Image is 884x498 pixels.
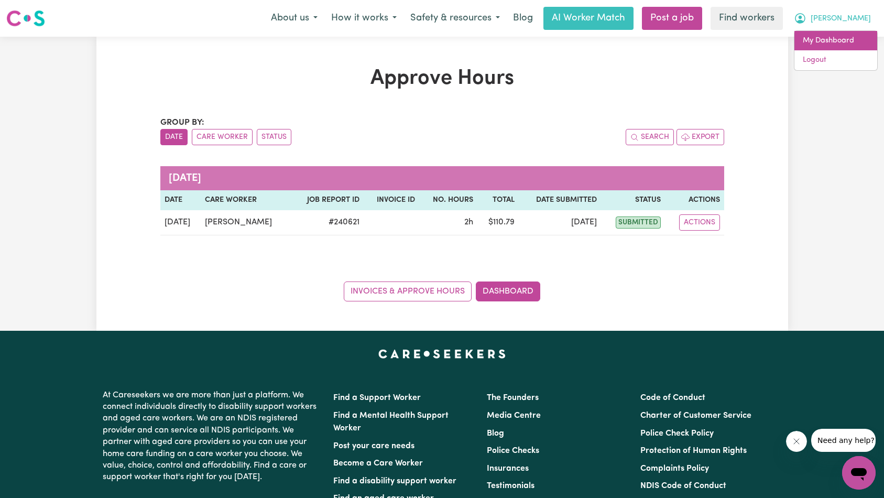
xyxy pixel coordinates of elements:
[601,190,665,210] th: Status
[616,216,661,229] span: submitted
[403,7,507,29] button: Safety & resources
[640,447,747,455] a: Protection of Human Rights
[464,218,473,226] span: 2 hours
[6,6,45,30] a: Careseekers logo
[378,350,506,358] a: Careseekers home page
[665,190,724,210] th: Actions
[333,477,456,485] a: Find a disability support worker
[291,190,364,210] th: Job Report ID
[160,118,204,127] span: Group by:
[711,7,783,30] a: Find workers
[626,129,674,145] button: Search
[160,129,188,145] button: sort invoices by date
[842,456,876,490] iframe: Button to launch messaging window
[477,210,519,235] td: $ 110.79
[333,394,421,402] a: Find a Support Worker
[487,394,539,402] a: The Founders
[201,190,291,210] th: Care worker
[477,190,519,210] th: Total
[487,429,504,438] a: Blog
[519,210,602,235] td: [DATE]
[476,282,540,301] a: Dashboard
[160,166,724,190] caption: [DATE]
[640,394,705,402] a: Code of Conduct
[794,31,877,51] a: My Dashboard
[6,9,45,28] img: Careseekers logo
[160,66,724,91] h1: Approve Hours
[333,459,423,468] a: Become a Care Worker
[679,214,720,231] button: Actions
[419,190,477,210] th: No. Hours
[811,13,871,25] span: [PERSON_NAME]
[640,429,714,438] a: Police Check Policy
[519,190,602,210] th: Date Submitted
[794,30,878,71] div: My Account
[640,464,709,473] a: Complaints Policy
[794,50,877,70] a: Logout
[543,7,634,30] a: AI Worker Match
[264,7,324,29] button: About us
[160,190,201,210] th: Date
[487,464,529,473] a: Insurances
[676,129,724,145] button: Export
[364,190,419,210] th: Invoice ID
[160,210,201,235] td: [DATE]
[640,412,751,420] a: Charter of Customer Service
[192,129,253,145] button: sort invoices by care worker
[640,482,726,490] a: NDIS Code of Conduct
[487,412,541,420] a: Media Centre
[787,7,878,29] button: My Account
[333,412,449,432] a: Find a Mental Health Support Worker
[487,447,539,455] a: Police Checks
[291,210,364,235] td: # 240621
[487,482,534,490] a: Testimonials
[333,442,414,450] a: Post your care needs
[201,210,291,235] td: [PERSON_NAME]
[257,129,291,145] button: sort invoices by paid status
[811,429,876,452] iframe: Message from company
[642,7,702,30] a: Post a job
[324,7,403,29] button: How it works
[344,282,472,301] a: Invoices & Approve Hours
[507,7,539,30] a: Blog
[103,385,321,488] p: At Careseekers we are more than just a platform. We connect individuals directly to disability su...
[786,431,807,452] iframe: Close message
